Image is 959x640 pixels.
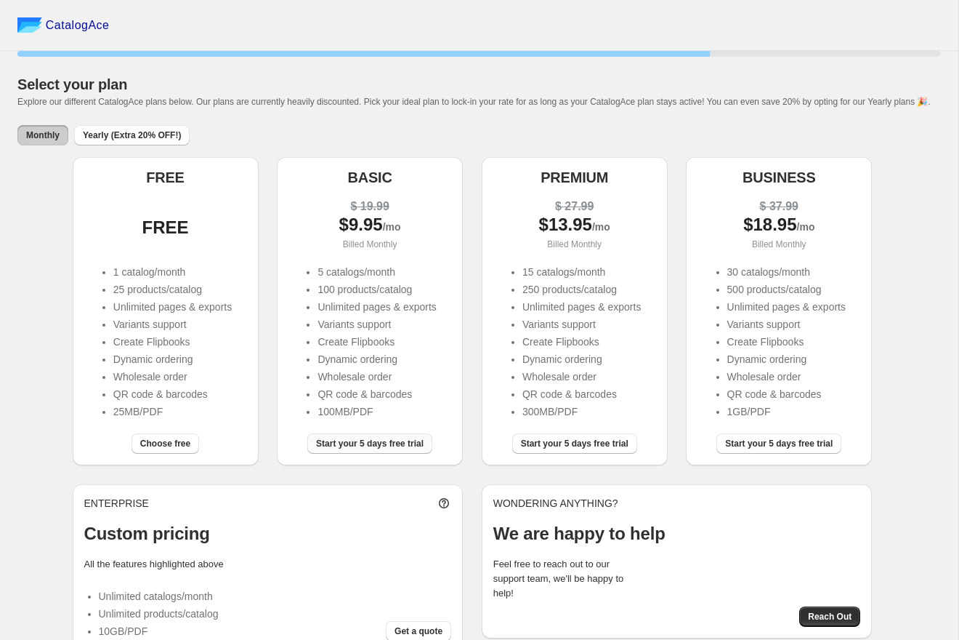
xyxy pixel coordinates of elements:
li: 100 products/catalog [317,282,436,297]
li: Dynamic ordering [727,352,846,367]
span: /mo [797,221,815,233]
button: Start your 5 days free trial [307,433,432,454]
li: 1GB/PDF [727,404,846,419]
li: QR code & barcodes [727,387,846,401]
li: Wholesale order [727,369,846,384]
li: Unlimited products/catalog [99,607,219,621]
li: QR code & barcodes [113,387,232,401]
li: Dynamic ordering [113,352,232,367]
img: catalog ace [17,17,42,33]
div: $ 18.95 [697,217,860,234]
h5: FREE [146,169,185,186]
li: 100MB/PDF [317,404,436,419]
li: Wholesale order [522,369,641,384]
span: Start your 5 days free trial [725,438,833,449]
div: $ 37.99 [697,199,860,214]
li: Unlimited pages & exports [317,300,436,314]
p: WONDERING ANYTHING? [493,496,861,511]
div: $ 9.95 [288,217,451,234]
li: Unlimited pages & exports [727,300,846,314]
li: Create Flipbooks [113,335,232,349]
p: We are happy to help [493,522,861,545]
span: Yearly (Extra 20% OFF!) [83,129,181,141]
div: $ 19.99 [288,199,451,214]
button: Choose free [131,433,199,454]
li: 250 products/catalog [522,282,641,297]
li: Variants support [113,317,232,332]
span: Select your plan [17,76,127,92]
span: Reach Out [808,611,851,623]
p: ENTERPRISE [84,496,149,511]
span: /mo [592,221,610,233]
button: Start your 5 days free trial [512,433,637,454]
span: /mo [383,221,401,233]
li: 5 catalogs/month [317,265,436,279]
div: FREE [84,220,247,235]
button: Start your 5 days free trial [716,433,841,454]
li: Create Flipbooks [317,335,436,349]
li: Create Flipbooks [522,335,641,349]
li: 1 catalog/month [113,265,232,279]
li: Unlimited pages & exports [522,300,641,314]
li: Dynamic ordering [522,352,641,367]
h5: BUSINESS [742,169,816,186]
label: All the features highlighted above [84,559,224,569]
span: Get a quote [394,625,442,637]
li: Variants support [727,317,846,332]
span: Choose free [140,438,190,449]
li: Variants support [522,317,641,332]
li: 15 catalogs/month [522,265,641,279]
span: Start your 5 days free trial [316,438,424,449]
li: Variants support [317,317,436,332]
p: Billed Monthly [697,237,860,252]
span: Monthly [26,129,60,141]
li: 300MB/PDF [522,404,641,419]
li: 30 catalogs/month [727,265,846,279]
li: Unlimited pages & exports [113,300,232,314]
li: 500 products/catalog [727,282,846,297]
span: Explore our different CatalogAce plans below. Our plans are currently heavily discounted. Pick yo... [17,97,931,107]
h5: PREMIUM [541,169,608,186]
span: Start your 5 days free trial [521,438,628,449]
button: Reach Out [799,607,860,627]
li: Unlimited catalogs/month [99,589,219,604]
p: Custom pricing [84,522,452,545]
button: Monthly [17,125,68,145]
li: 10GB/PDF [99,624,219,639]
li: 25 products/catalog [113,282,232,297]
p: Billed Monthly [288,237,451,252]
button: Yearly (Extra 20% OFF!) [74,125,190,145]
li: QR code & barcodes [317,387,436,401]
li: Create Flipbooks [727,335,846,349]
div: $ 13.95 [493,217,656,234]
li: Dynamic ordering [317,352,436,367]
span: CatalogAce [46,18,110,33]
div: $ 27.99 [493,199,656,214]
li: QR code & barcodes [522,387,641,401]
p: Feel free to reach out to our support team, we'll be happy to help! [493,557,639,601]
li: 25MB/PDF [113,404,232,419]
li: Wholesale order [317,369,436,384]
li: Wholesale order [113,369,232,384]
h5: BASIC [347,169,392,186]
p: Billed Monthly [493,237,656,252]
